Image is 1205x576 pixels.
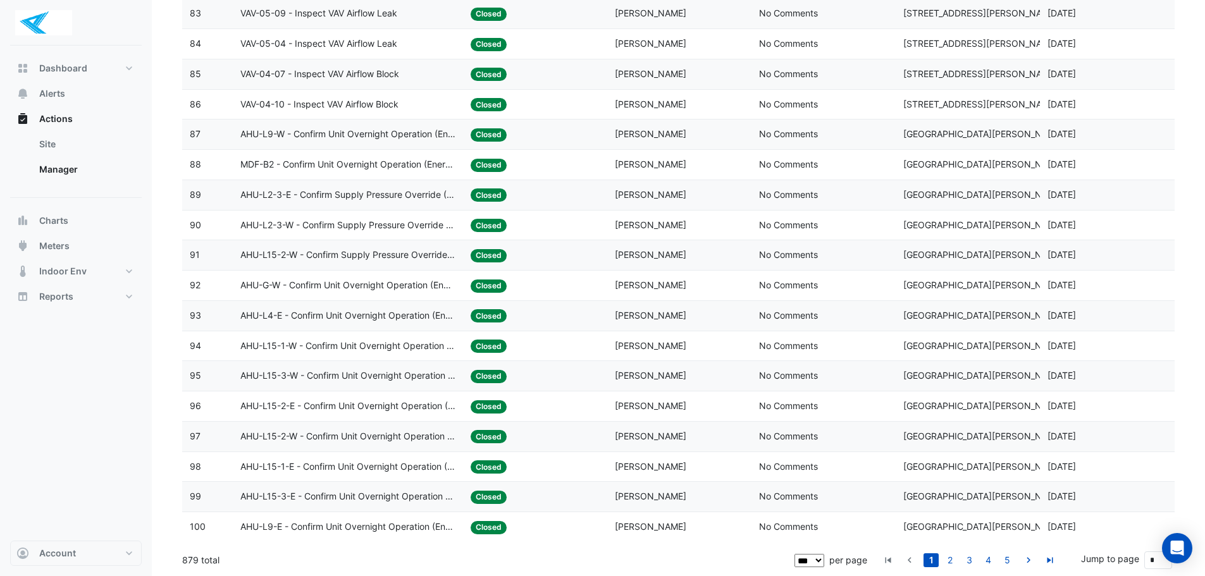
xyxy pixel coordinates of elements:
a: go to first page [881,553,896,567]
app-icon: Actions [16,113,29,125]
span: [GEOGRAPHIC_DATA][PERSON_NAME] [903,189,1063,200]
span: [GEOGRAPHIC_DATA][PERSON_NAME] [903,461,1063,472]
span: Charts [39,214,68,227]
span: 89 [190,189,201,200]
span: AHU-L4-E - Confirm Unit Overnight Operation (Energy Waste) [240,309,456,323]
button: Alerts [10,81,142,106]
span: 2025-07-31T07:51:20.415 [1047,310,1076,321]
a: Site [29,132,142,157]
div: Open Intercom Messenger [1162,533,1192,563]
button: Charts [10,208,142,233]
span: 87 [190,128,201,139]
span: [PERSON_NAME] [615,159,686,169]
img: Company Logo [15,10,72,35]
span: 2025-07-31T07:50:46.334 [1047,461,1076,472]
a: go to last page [1042,553,1058,567]
span: AHU-L15-3-W - Confirm Unit Overnight Operation (Energy Waste) [240,369,456,383]
span: No Comments [759,400,818,411]
span: [PERSON_NAME] [615,249,686,260]
span: No Comments [759,370,818,381]
span: [GEOGRAPHIC_DATA][PERSON_NAME] [903,370,1063,381]
span: AHU-L9-E - Confirm Unit Overnight Operation (Energy Waste) [240,520,456,534]
span: No Comments [759,38,818,49]
span: No Comments [759,249,818,260]
span: 95 [190,370,201,381]
span: Closed [471,249,507,262]
span: 100 [190,521,206,532]
span: No Comments [759,99,818,109]
span: 92 [190,279,201,290]
span: [PERSON_NAME] [615,340,686,351]
span: [PERSON_NAME] [615,279,686,290]
span: Closed [471,309,507,322]
span: 2025-07-31T07:50:40.814 [1047,491,1076,501]
span: 83 [190,8,201,18]
span: AHU-L2-3-E - Confirm Supply Pressure Override (Energy Waste) [240,188,456,202]
span: [GEOGRAPHIC_DATA][PERSON_NAME] [903,159,1063,169]
span: 2025-07-31T07:51:08.300 [1047,370,1076,381]
a: 5 [999,553,1015,567]
span: 2025-07-31T07:50:35.967 [1047,521,1076,532]
button: Actions [10,106,142,132]
span: 99 [190,491,201,501]
a: Manager [29,157,142,182]
span: Closed [471,159,507,172]
span: Closed [471,68,507,81]
span: 2025-07-31T07:53:08.983 [1047,68,1076,79]
span: Closed [471,219,507,232]
span: AHU-G-W - Confirm Unit Overnight Operation (Energy Waste) [240,278,456,293]
span: [PERSON_NAME] [615,38,686,49]
span: [GEOGRAPHIC_DATA][PERSON_NAME] [903,249,1063,260]
span: [PERSON_NAME] [615,400,686,411]
span: 2025-07-31T07:51:27.643 [1047,249,1076,260]
span: 90 [190,219,201,230]
app-icon: Charts [16,214,29,227]
span: Dashboard [39,62,87,75]
app-icon: Alerts [16,87,29,100]
span: Indoor Env [39,265,87,278]
span: 2025-07-31T07:51:00.954 [1047,400,1076,411]
label: Jump to page [1081,552,1139,565]
span: 91 [190,249,200,260]
span: AHU-L15-3-E - Confirm Unit Overnight Operation (Energy Waste) [240,489,456,504]
span: [GEOGRAPHIC_DATA][PERSON_NAME] [903,279,1063,290]
span: [GEOGRAPHIC_DATA][PERSON_NAME] [903,431,1063,441]
span: No Comments [759,159,818,169]
span: No Comments [759,128,818,139]
span: No Comments [759,279,818,290]
span: [STREET_ADDRESS][PERSON_NAME] [903,38,1058,49]
button: Indoor Env [10,259,142,284]
span: Closed [471,38,507,51]
span: Closed [471,340,507,353]
a: go to next page [1021,553,1036,567]
span: Closed [471,188,507,202]
span: No Comments [759,491,818,501]
span: Closed [471,8,507,21]
span: 2025-07-31T07:52:31.379 [1047,128,1076,139]
span: AHU-L9-W - Confirm Unit Overnight Operation (Energy Waste) [240,127,456,142]
span: No Comments [759,461,818,472]
span: Closed [471,521,507,534]
span: [GEOGRAPHIC_DATA][PERSON_NAME] [903,400,1063,411]
span: [GEOGRAPHIC_DATA][PERSON_NAME] [903,521,1063,532]
span: Alerts [39,87,65,100]
span: VAV-05-09 - Inspect VAV Airflow Leak [240,6,397,21]
span: Closed [471,460,507,474]
span: [PERSON_NAME] [615,521,686,532]
span: Account [39,547,76,560]
span: [PERSON_NAME] [615,189,686,200]
span: 2025-07-31T07:50:52.514 [1047,431,1076,441]
span: VAV-04-07 - Inspect VAV Airflow Block [240,67,399,82]
span: Meters [39,240,70,252]
span: [PERSON_NAME] [615,99,686,109]
span: [STREET_ADDRESS][PERSON_NAME] [903,68,1058,79]
a: 3 [961,553,977,567]
span: 2025-07-31T07:51:38.671 [1047,159,1076,169]
span: No Comments [759,219,818,230]
span: No Comments [759,431,818,441]
span: [PERSON_NAME] [615,461,686,472]
span: [STREET_ADDRESS][PERSON_NAME] [903,8,1058,18]
a: go to previous page [902,553,917,567]
button: Reports [10,284,142,309]
li: page 2 [941,553,960,567]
